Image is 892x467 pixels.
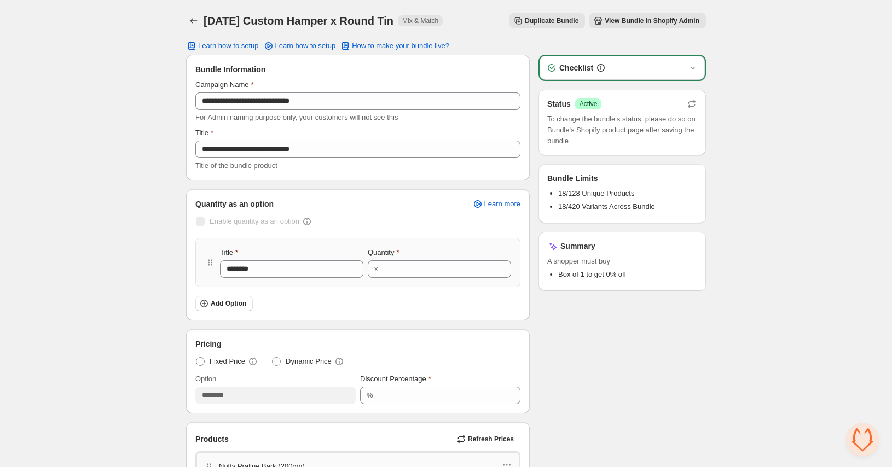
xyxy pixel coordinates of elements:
[547,98,571,109] h3: Status
[558,269,697,280] li: Box of 1 to get 0% off
[204,14,393,27] h1: [DATE] Custom Hamper x Round Tin
[195,338,221,349] span: Pricing
[846,423,879,456] div: Open chat
[589,13,706,28] button: View Bundle in Shopify Admin
[374,264,378,275] div: x
[352,42,449,50] span: How to make your bundle live?
[257,38,343,54] a: Learn how to setup
[402,16,438,25] span: Mix & Match
[179,38,265,54] button: Learn how to setup
[484,200,520,208] span: Learn more
[468,435,514,443] span: Refresh Prices
[333,38,456,54] button: How to make your bundle live?
[275,42,336,50] span: Learn how to setup
[558,202,655,211] span: 18/420 Variants Across Bundle
[547,173,598,184] h3: Bundle Limits
[195,373,216,384] label: Option
[560,241,595,252] h3: Summary
[605,16,699,25] span: View Bundle in Shopify Admin
[466,196,527,212] a: Learn more
[360,373,431,384] label: Discount Percentage
[509,13,585,28] button: Duplicate Bundle
[198,42,259,50] span: Learn how to setup
[367,390,373,401] div: %
[195,79,254,90] label: Campaign Name
[558,189,634,197] span: 18/128 Unique Products
[195,113,398,121] span: For Admin naming purpose only, your customers will not see this
[580,100,598,108] span: Active
[547,256,697,267] span: A shopper must buy
[210,356,245,367] span: Fixed Price
[211,299,246,308] span: Add Option
[368,247,399,258] label: Quantity
[559,62,593,73] h3: Checklist
[195,296,253,311] button: Add Option
[220,247,238,258] label: Title
[186,13,201,28] button: Back
[286,356,332,367] span: Dynamic Price
[195,161,277,170] span: Title of the bundle product
[195,199,274,209] span: Quantity as an option
[210,217,299,225] span: Enable quantity as an option
[195,64,265,75] span: Bundle Information
[195,127,213,138] label: Title
[195,434,229,445] span: Products
[525,16,578,25] span: Duplicate Bundle
[453,431,520,447] button: Refresh Prices
[547,114,697,147] span: To change the bundle's status, please do so on Bundle's Shopify product page after saving the bundle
